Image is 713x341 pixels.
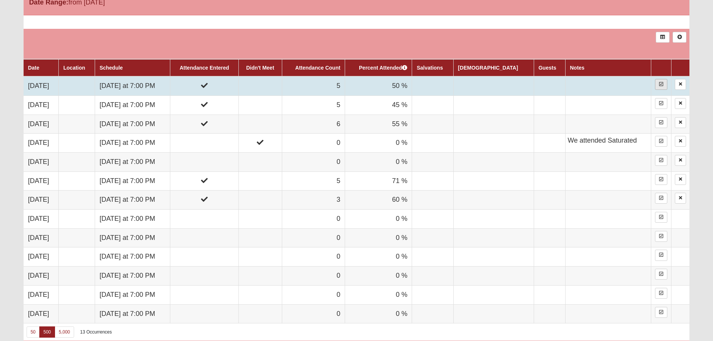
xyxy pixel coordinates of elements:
[345,228,412,247] td: 0 %
[412,59,453,76] th: Salvations
[282,76,345,95] td: 5
[655,288,667,299] a: Enter Attendance
[95,210,170,229] td: [DATE] at 7:00 PM
[655,136,667,147] a: Enter Attendance
[655,231,667,242] a: Enter Attendance
[570,65,585,71] a: Notes
[28,65,39,71] a: Date
[95,285,170,304] td: [DATE] at 7:00 PM
[282,152,345,171] td: 0
[655,193,667,204] a: Enter Attendance
[655,307,667,318] a: Enter Attendance
[180,65,229,71] a: Attendance Entered
[675,174,686,185] a: Delete
[282,285,345,304] td: 0
[345,247,412,267] td: 0 %
[655,174,667,185] a: Enter Attendance
[565,134,651,153] td: We attended Saturated
[673,32,686,43] a: Alt+N
[95,152,170,171] td: [DATE] at 7:00 PM
[95,304,170,323] td: [DATE] at 7:00 PM
[675,117,686,128] a: Delete
[24,247,59,267] td: [DATE]
[282,95,345,115] td: 5
[282,115,345,134] td: 6
[345,304,412,323] td: 0 %
[95,171,170,191] td: [DATE] at 7:00 PM
[24,285,59,304] td: [DATE]
[656,32,670,43] a: Export to Excel
[24,152,59,171] td: [DATE]
[24,171,59,191] td: [DATE]
[282,134,345,153] td: 0
[95,115,170,134] td: [DATE] at 7:00 PM
[100,65,123,71] a: Schedule
[675,79,686,90] a: Delete
[24,191,59,210] td: [DATE]
[24,304,59,323] td: [DATE]
[95,95,170,115] td: [DATE] at 7:00 PM
[359,65,407,71] a: Percent Attended
[655,212,667,223] a: Enter Attendance
[675,193,686,204] a: Delete
[39,326,55,338] a: 500
[655,155,667,166] a: Enter Attendance
[24,95,59,115] td: [DATE]
[282,228,345,247] td: 0
[655,117,667,128] a: Enter Attendance
[345,191,412,210] td: 60 %
[345,115,412,134] td: 55 %
[345,134,412,153] td: 0 %
[24,210,59,229] td: [DATE]
[295,65,341,71] a: Attendance Count
[534,59,565,76] th: Guests
[345,95,412,115] td: 45 %
[282,191,345,210] td: 3
[55,326,74,338] a: 5,000
[24,115,59,134] td: [DATE]
[345,285,412,304] td: 0 %
[95,228,170,247] td: [DATE] at 7:00 PM
[24,134,59,153] td: [DATE]
[655,250,667,261] a: Enter Attendance
[95,247,170,267] td: [DATE] at 7:00 PM
[27,326,40,338] a: 50
[655,98,667,109] a: Enter Attendance
[282,304,345,323] td: 0
[95,76,170,95] td: [DATE] at 7:00 PM
[282,171,345,191] td: 5
[655,269,667,280] a: Enter Attendance
[246,65,274,71] a: Didn't Meet
[282,267,345,286] td: 0
[453,59,534,76] th: [DEMOGRAPHIC_DATA]
[24,228,59,247] td: [DATE]
[95,134,170,153] td: [DATE] at 7:00 PM
[675,155,686,166] a: Delete
[345,171,412,191] td: 71 %
[675,136,686,147] a: Delete
[655,79,667,90] a: Enter Attendance
[345,210,412,229] td: 0 %
[345,76,412,95] td: 50 %
[63,65,85,71] a: Location
[24,76,59,95] td: [DATE]
[675,98,686,109] a: Delete
[95,267,170,286] td: [DATE] at 7:00 PM
[282,210,345,229] td: 0
[24,267,59,286] td: [DATE]
[282,247,345,267] td: 0
[345,152,412,171] td: 0 %
[345,267,412,286] td: 0 %
[95,191,170,210] td: [DATE] at 7:00 PM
